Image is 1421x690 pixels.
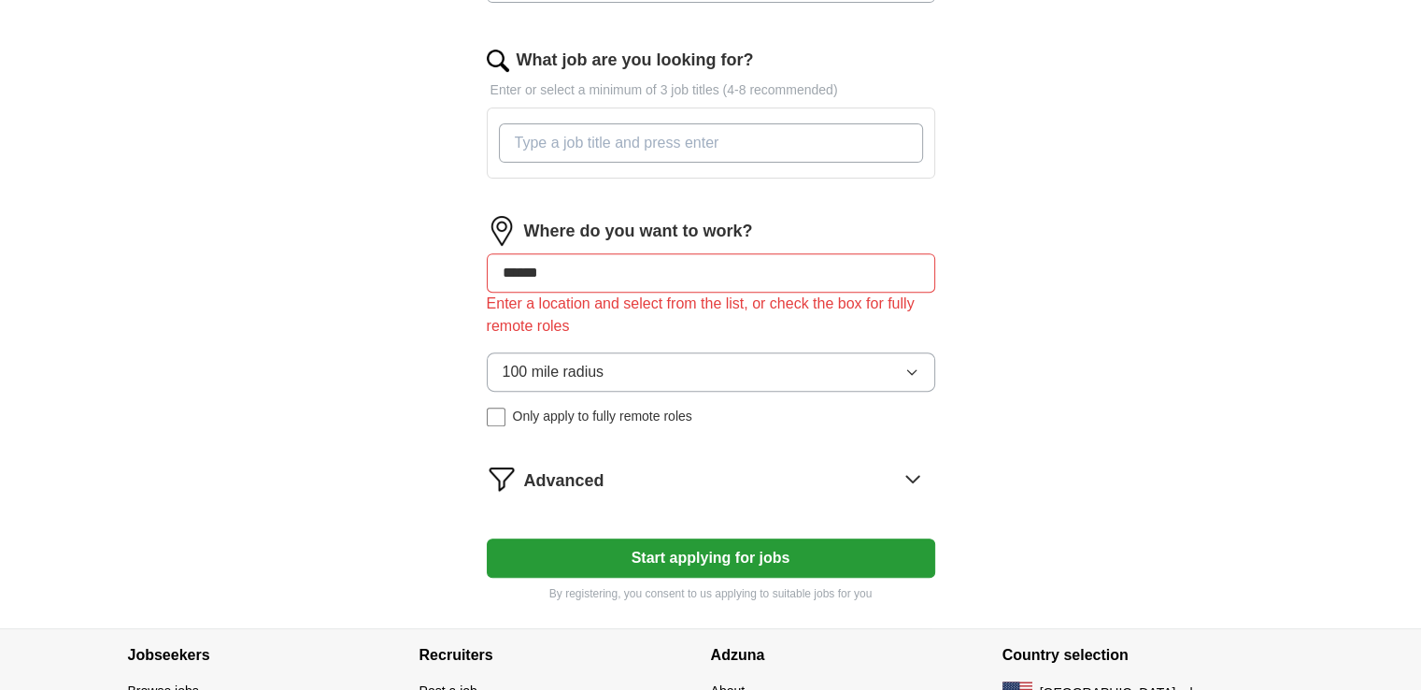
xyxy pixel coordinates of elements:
[524,468,604,494] span: Advanced
[487,50,509,72] img: search.png
[487,216,517,246] img: location.png
[487,585,935,602] p: By registering, you consent to us applying to suitable jobs for you
[499,123,923,163] input: Type a job title and press enter
[487,464,517,494] img: filter
[487,408,505,426] input: Only apply to fully remote roles
[524,219,753,244] label: Where do you want to work?
[487,80,935,100] p: Enter or select a minimum of 3 job titles (4-8 recommended)
[487,352,935,392] button: 100 mile radius
[503,361,604,383] span: 100 mile radius
[513,407,692,426] span: Only apply to fully remote roles
[487,539,935,578] button: Start applying for jobs
[517,48,754,73] label: What job are you looking for?
[487,293,935,338] div: Enter a location and select from the list, or check the box for fully remote roles
[1002,629,1294,682] h4: Country selection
